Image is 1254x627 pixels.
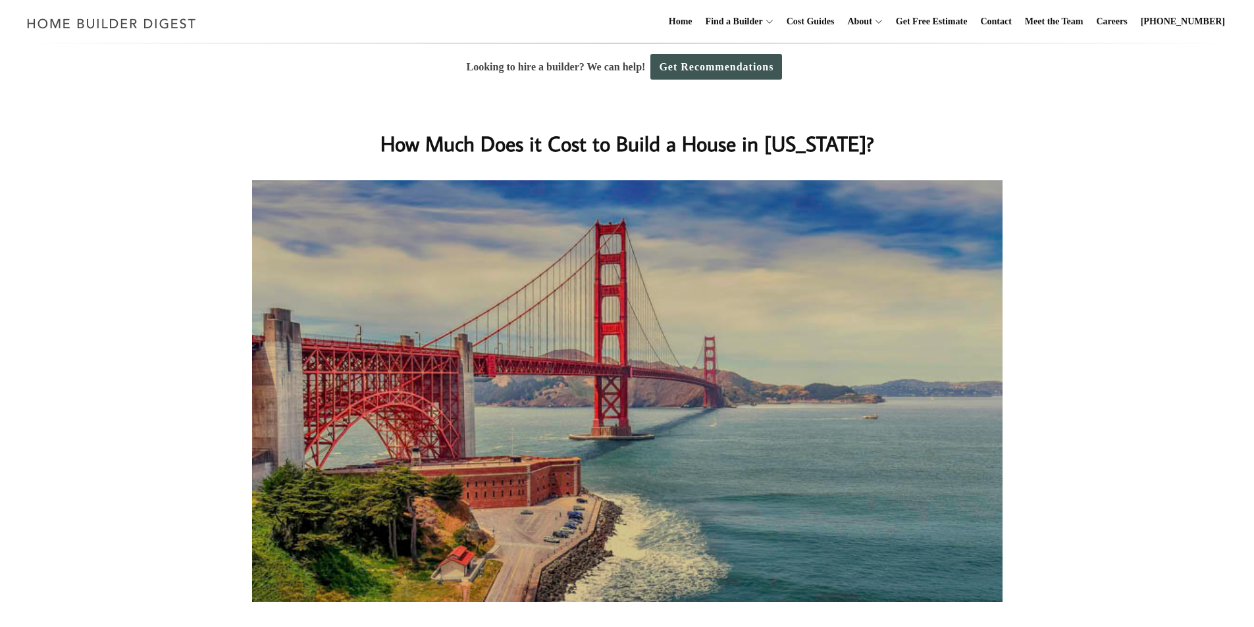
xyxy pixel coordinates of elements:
[891,1,973,43] a: Get Free Estimate
[1136,1,1230,43] a: [PHONE_NUMBER]
[650,54,782,80] a: Get Recommendations
[664,1,698,43] a: Home
[842,1,872,43] a: About
[781,1,840,43] a: Cost Guides
[1020,1,1089,43] a: Meet the Team
[700,1,763,43] a: Find a Builder
[365,128,890,159] h1: How Much Does it Cost to Build a House in [US_STATE]?
[975,1,1016,43] a: Contact
[21,11,202,36] img: Home Builder Digest
[1091,1,1133,43] a: Careers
